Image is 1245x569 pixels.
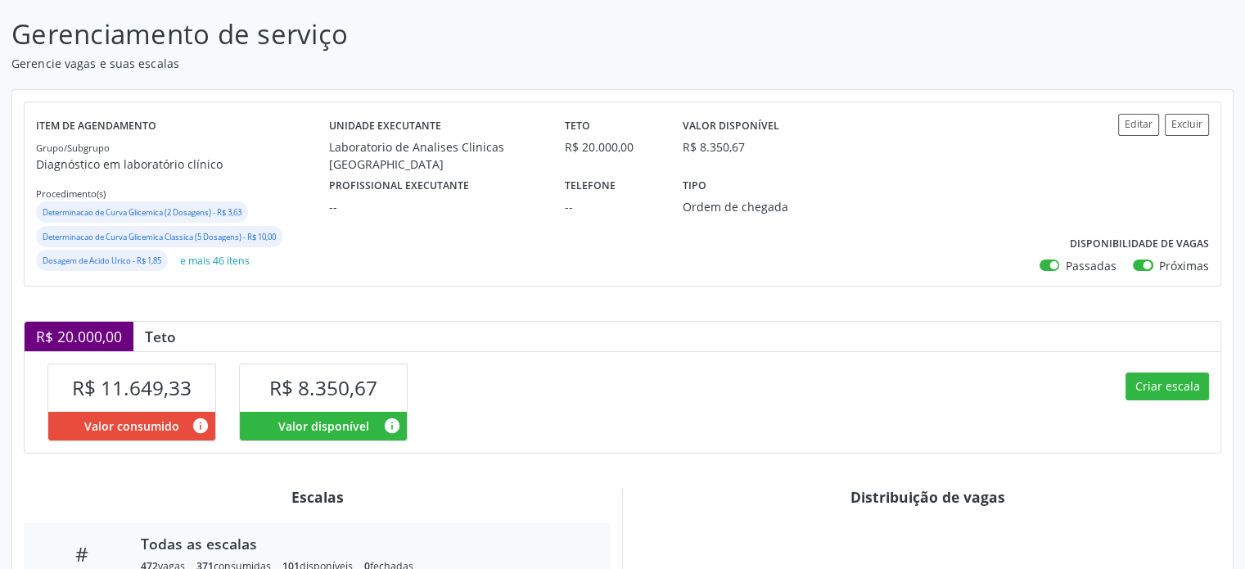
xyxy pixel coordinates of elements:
[329,138,542,173] div: Laboratorio de Analises Clinicas [GEOGRAPHIC_DATA]
[683,173,706,198] label: Tipo
[192,417,210,435] i: Valor consumido por agendamentos feitos para este serviço
[329,198,542,215] div: --
[24,488,611,506] div: Escalas
[11,55,867,72] p: Gerencie vagas e suas escalas
[36,156,329,173] p: Diagnóstico em laboratório clínico
[84,418,179,435] span: Valor consumido
[1065,257,1116,274] label: Passadas
[11,14,867,55] p: Gerenciamento de serviço
[1070,232,1209,257] label: Disponibilidade de vagas
[565,173,616,198] label: Telefone
[36,142,110,154] small: Grupo/Subgrupo
[565,138,660,156] div: R$ 20.000,00
[634,488,1221,506] div: Distribuição de vagas
[25,322,133,351] div: R$ 20.000,00
[683,138,745,156] div: R$ 8.350,67
[43,255,161,266] small: Dosagem de Acido Urico - R$ 1,85
[43,232,276,242] small: Determinacao de Curva Glicemica Classica (5 Dosagens) - R$ 10,00
[683,198,837,215] div: Ordem de chegada
[35,542,129,566] div: #
[269,374,377,401] span: R$ 8.350,67
[1125,373,1209,400] button: Criar escala
[43,207,241,218] small: Determinacao de Curva Glicemica (2 Dosagens) - R$ 3,63
[278,418,369,435] span: Valor disponível
[133,327,187,345] div: Teto
[565,114,590,139] label: Teto
[36,187,106,200] small: Procedimento(s)
[1118,114,1159,136] button: Editar
[141,535,588,553] div: Todas as escalas
[329,114,441,139] label: Unidade executante
[174,250,256,272] button: e mais 46 itens
[383,417,401,435] i: Valor disponível para agendamentos feitos para este serviço
[36,114,156,139] label: Item de agendamento
[1159,257,1209,274] label: Próximas
[329,173,469,198] label: Profissional executante
[683,114,779,139] label: Valor disponível
[1165,114,1209,136] button: Excluir
[72,374,192,401] span: R$ 11.649,33
[565,198,660,215] div: --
